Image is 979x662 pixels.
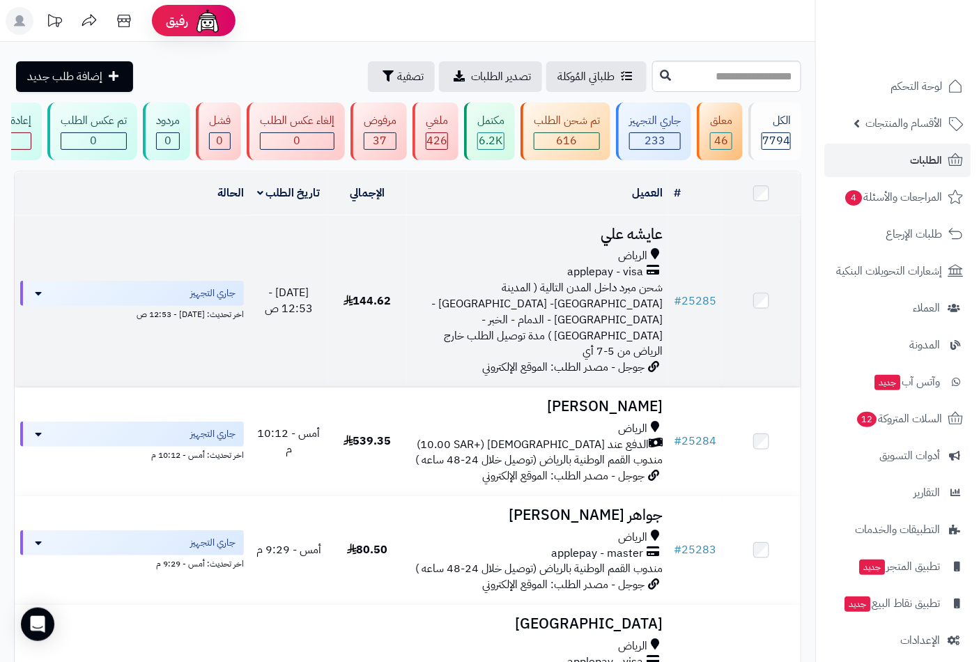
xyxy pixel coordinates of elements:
[674,433,681,449] span: #
[261,133,334,149] div: 0
[344,293,392,309] span: 144.62
[557,132,578,149] span: 616
[157,133,179,149] div: 0
[217,132,224,149] span: 0
[294,132,301,149] span: 0
[886,224,942,244] span: طلبات الإرجاع
[557,68,615,85] span: طلباتي المُوكلة
[824,217,971,251] a: طلبات الإرجاع
[426,132,447,149] span: 426
[856,409,942,429] span: السلات المتروكة
[674,293,716,309] a: #25285
[16,61,133,92] a: إضافة طلب جديد
[190,427,236,441] span: جاري التجهيز
[91,132,98,149] span: 0
[415,560,663,577] span: مندوب القمم الوطنية بالرياض (توصيل خلال 24-48 ساعه )
[61,113,127,129] div: تم عكس الطلب
[156,113,180,129] div: مردود
[415,452,663,468] span: مندوب القمم الوطنية بالرياض (توصيل خلال 24-48 ساعه )
[461,102,518,160] a: مكتمل 6.2K
[413,399,663,415] h3: [PERSON_NAME]
[845,596,870,612] span: جديد
[45,102,140,160] a: تم عكس الطلب 0
[482,468,645,484] span: جوجل - مصدر الطلب: الموقع الإلكتروني
[368,61,435,92] button: تصفية
[482,359,645,376] span: جوجل - مصدر الطلب: الموقع الإلكتروني
[855,520,940,539] span: التطبيقات والخدمات
[824,144,971,177] a: الطلبات
[166,13,188,29] span: رفيق
[518,102,613,160] a: تم شحن الطلب 616
[824,328,971,362] a: المدونة
[914,483,940,502] span: التقارير
[478,133,504,149] div: 6248
[257,185,321,201] a: تاريخ الطلب
[190,536,236,550] span: جاري التجهيز
[824,254,971,288] a: إشعارات التحويلات البنكية
[482,576,645,593] span: جوجل - مصدر الطلب: الموقع الإلكتروني
[344,433,392,449] span: 539.35
[694,102,746,160] a: معلق 46
[891,77,942,96] span: لوحة التحكم
[534,113,600,129] div: تم شحن الطلب
[209,113,231,129] div: فشل
[397,68,424,85] span: تصفية
[674,541,681,558] span: #
[618,638,647,654] span: الرياض
[364,133,396,149] div: 37
[746,102,804,160] a: الكل7794
[844,187,942,207] span: المراجعات والأسئلة
[413,507,663,523] h3: جواهر [PERSON_NAME]
[910,151,942,170] span: الطلبات
[824,513,971,546] a: التطبيقات والخدمات
[27,68,102,85] span: إضافة طلب جديد
[479,132,503,149] span: 6.2K
[674,293,681,309] span: #
[824,180,971,214] a: المراجعات والأسئلة4
[417,437,649,453] span: الدفع عند [DEMOGRAPHIC_DATA] (+10.00 SAR)
[21,608,54,641] div: Open Intercom Messenger
[20,447,244,461] div: اخر تحديث: أمس - 10:12 م
[260,113,334,129] div: إلغاء عكس الطلب
[194,7,222,35] img: ai-face.png
[217,185,244,201] a: الحالة
[37,7,72,38] a: تحديثات المنصة
[874,375,900,390] span: جديد
[900,631,940,650] span: الإعدادات
[632,185,663,201] a: العميل
[410,102,461,160] a: ملغي 426
[140,102,193,160] a: مردود 0
[551,546,643,562] span: applepay - master
[645,132,665,149] span: 233
[348,102,410,160] a: مرفوض 37
[618,248,647,264] span: الرياض
[210,133,230,149] div: 0
[824,550,971,583] a: تطبيق المتجرجديد
[824,587,971,620] a: تطبيق نقاط البيعجديد
[20,555,244,570] div: اخر تحديث: أمس - 9:29 م
[164,132,171,149] span: 0
[193,102,244,160] a: فشل 0
[190,286,236,300] span: جاري التجهيز
[762,132,790,149] span: 7794
[824,365,971,399] a: وآتس آبجديد
[373,132,387,149] span: 37
[413,616,663,632] h3: [GEOGRAPHIC_DATA]
[426,113,448,129] div: ملغي
[884,25,966,54] img: logo-2.png
[913,298,940,318] span: العملاء
[61,133,126,149] div: 0
[859,560,885,575] span: جديد
[824,624,971,657] a: الإعدادات
[630,133,680,149] div: 233
[858,557,940,576] span: تطبيق المتجر
[762,113,791,129] div: الكل
[567,264,643,280] span: applepay - visa
[350,185,385,201] a: الإجمالي
[674,433,716,449] a: #25284
[471,68,531,85] span: تصدير الطلبات
[629,113,681,129] div: جاري التجهيز
[439,61,542,92] a: تصدير الطلبات
[836,261,942,281] span: إشعارات التحويلات البنكية
[347,541,388,558] span: 80.50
